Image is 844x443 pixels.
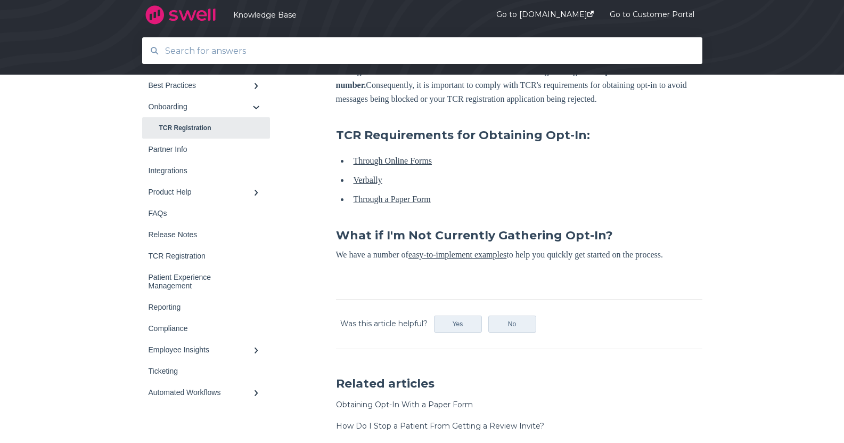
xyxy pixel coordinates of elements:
[149,388,253,397] div: Automated Workflows
[336,228,702,244] h3: What if I'm Not Currently Gathering Opt-In?
[149,145,253,154] div: Partner Info
[434,316,482,333] button: Yes
[142,96,270,117] a: Onboarding
[142,318,270,339] a: Compliance
[149,273,253,290] div: Patient Experience Management
[159,39,686,62] input: Search for answers
[142,296,270,318] a: Reporting
[142,117,270,139] a: TCR Registration
[354,195,431,204] a: Through a Paper Form
[354,175,382,184] a: Verbally
[149,230,253,239] div: Release Notes
[142,139,270,160] a: Partner Info
[149,367,253,375] div: Ticketing
[149,303,253,311] div: Reporting
[142,203,270,224] a: FAQs
[336,376,702,392] h3: Related articles
[149,252,253,260] div: TCR Registration
[149,188,253,196] div: Product Help
[336,51,702,106] p: TCR acts as the reputation authority for every major US phone carrier. Consequently, it is import...
[142,75,270,96] a: Best Practices
[336,400,473,409] a: Obtaining Opt-In With a Paper Form
[149,345,253,354] div: Employee Insights
[408,250,506,259] a: easy-to-implement examples
[354,156,432,165] a: Through Online Forms
[508,320,516,328] span: No
[142,245,270,267] a: TCR Registration
[488,316,536,333] button: No
[142,339,270,360] a: Employee Insights
[142,181,270,203] a: Product Help
[142,267,270,296] a: Patient Experience Management
[336,248,702,262] p: We have a number of to help you quickly get started on the process.
[149,102,253,111] div: Onboarding
[149,81,253,90] div: Best Practices
[340,319,428,328] span: Was this article helpful?
[142,224,270,245] a: Release Notes
[142,160,270,181] a: Integrations
[149,324,253,333] div: Compliance
[142,360,270,382] a: Ticketing
[149,209,253,218] div: FAQs
[453,320,463,328] span: Yes
[142,2,219,28] img: company logo
[233,10,464,20] a: Knowledge Base
[149,166,253,175] div: Integrations
[336,421,544,431] a: How Do I Stop a Patient From Getting a Review Invite?
[336,127,702,143] h3: TCR Requirements for Obtaining Opt-In:
[142,382,270,403] a: Automated Workflows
